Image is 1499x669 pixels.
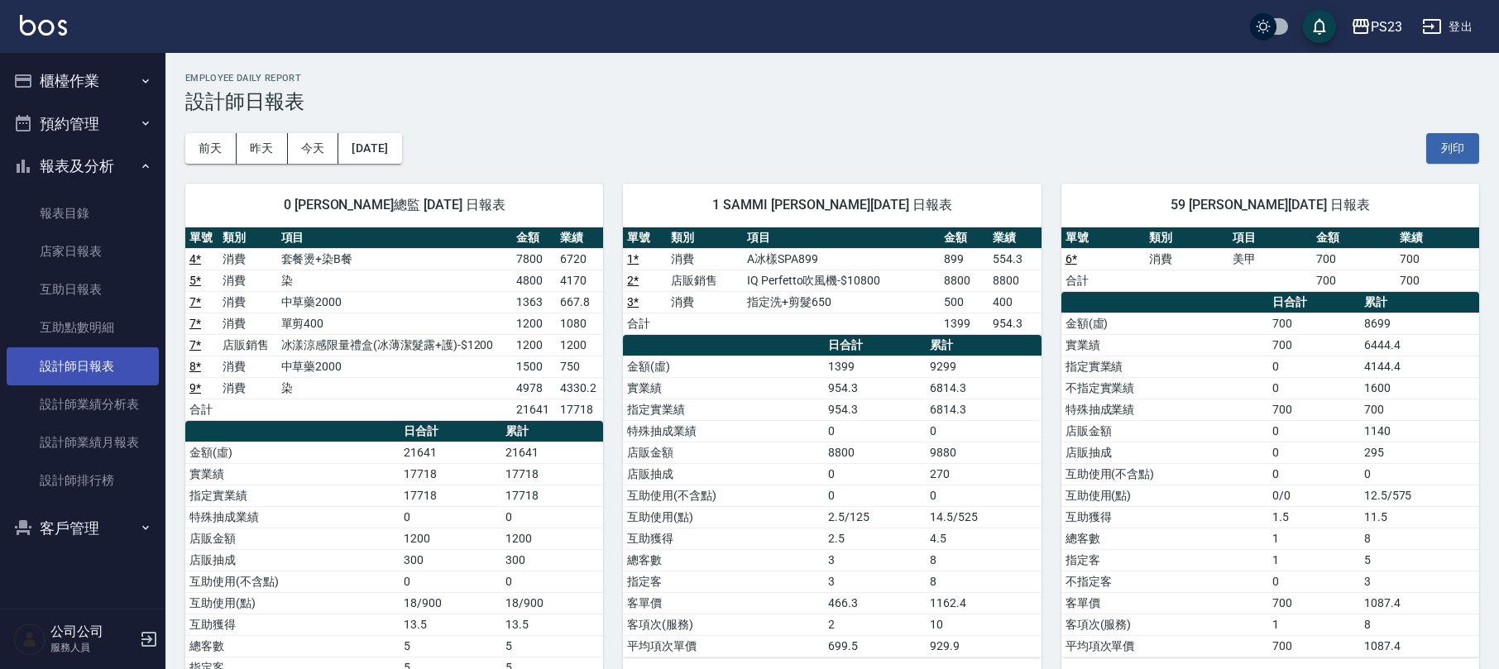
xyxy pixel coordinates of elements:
button: 昨天 [237,133,288,164]
td: 1.5 [1268,506,1360,528]
td: 消費 [218,356,276,377]
a: 設計師業績月報表 [7,423,159,461]
td: 指定客 [623,571,824,592]
td: 1080 [556,313,603,334]
td: 0 [824,463,926,485]
td: 互助獲得 [1061,506,1269,528]
td: 17718 [400,485,501,506]
td: 總客數 [185,635,400,657]
td: 700 [1268,635,1360,657]
td: 0 [824,485,926,506]
td: 1087.4 [1360,592,1479,614]
button: 登出 [1415,12,1479,42]
td: 17718 [400,463,501,485]
td: 0 [501,571,603,592]
td: 美甲 [1228,248,1312,270]
th: 單號 [185,227,218,249]
td: 指定實業績 [185,485,400,506]
td: 客單價 [623,592,824,614]
td: 合計 [185,399,218,420]
td: 2.5/125 [824,506,926,528]
td: 1399 [824,356,926,377]
td: 消費 [218,248,276,270]
td: 700 [1396,270,1479,291]
td: 0/0 [1268,485,1360,506]
h2: Employee Daily Report [185,73,1479,84]
td: 3 [824,549,926,571]
td: 染 [277,270,512,291]
td: 店販抽成 [185,549,400,571]
td: 4170 [556,270,603,291]
td: 10 [926,614,1042,635]
button: 櫃檯作業 [7,60,159,103]
td: 實業績 [185,463,400,485]
td: 17718 [501,463,603,485]
table: a dense table [623,227,1041,335]
td: 平均項次單價 [623,635,824,657]
table: a dense table [623,335,1041,657]
td: 12.5/575 [1360,485,1479,506]
td: 特殊抽成業績 [185,506,400,528]
td: 1200 [400,528,501,549]
div: PS23 [1371,17,1402,37]
td: 5 [400,635,501,657]
td: 合計 [1061,270,1145,291]
td: 店販金額 [1061,420,1269,442]
span: 59 [PERSON_NAME][DATE] 日報表 [1081,197,1459,213]
td: 6814.3 [926,377,1042,399]
td: 21641 [512,399,556,420]
th: 累計 [926,335,1042,356]
td: 店販銷售 [218,334,276,356]
td: 1200 [512,334,556,356]
th: 業績 [989,227,1042,249]
td: 中草藥2000 [277,356,512,377]
td: 指定實業績 [623,399,824,420]
td: 7800 [512,248,556,270]
td: 4978 [512,377,556,399]
td: 6444.4 [1360,334,1479,356]
td: 互助使用(不含點) [623,485,824,506]
td: 466.3 [824,592,926,614]
button: PS23 [1344,10,1409,44]
td: 954.3 [824,377,926,399]
td: 不指定實業績 [1061,377,1269,399]
td: 4330.2 [556,377,603,399]
td: 總客數 [623,549,824,571]
td: 0 [1268,442,1360,463]
th: 金額 [940,227,988,249]
td: 2 [824,614,926,635]
h5: 公司公司 [50,624,135,640]
td: 指定洗+剪髮650 [743,291,940,313]
a: 設計師業績分析表 [7,385,159,423]
a: 店家日報表 [7,232,159,270]
td: 700 [1268,334,1360,356]
td: 實業績 [623,377,824,399]
td: 0 [824,420,926,442]
td: 套餐燙+染B餐 [277,248,512,270]
td: 8800 [824,442,926,463]
td: 指定實業績 [1061,356,1269,377]
td: 954.3 [989,313,1042,334]
td: 實業績 [1061,334,1269,356]
th: 日合計 [400,421,501,442]
th: 單號 [623,227,667,249]
a: 設計師日報表 [7,347,159,385]
td: 特殊抽成業績 [623,420,824,442]
td: 295 [1360,442,1479,463]
a: 互助點數明細 [7,308,159,346]
td: 954.3 [824,399,926,420]
th: 項目 [743,227,940,249]
button: 列印 [1426,133,1479,164]
td: 1600 [1360,377,1479,399]
table: a dense table [185,227,603,421]
td: 5 [501,635,603,657]
td: 700 [1312,248,1396,270]
button: [DATE] [338,133,401,164]
td: 4144.4 [1360,356,1479,377]
td: 500 [940,291,988,313]
td: 金額(虛) [623,356,824,377]
td: 700 [1268,313,1360,334]
td: 店販銷售 [667,270,743,291]
td: 消費 [667,291,743,313]
td: 0 [926,485,1042,506]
